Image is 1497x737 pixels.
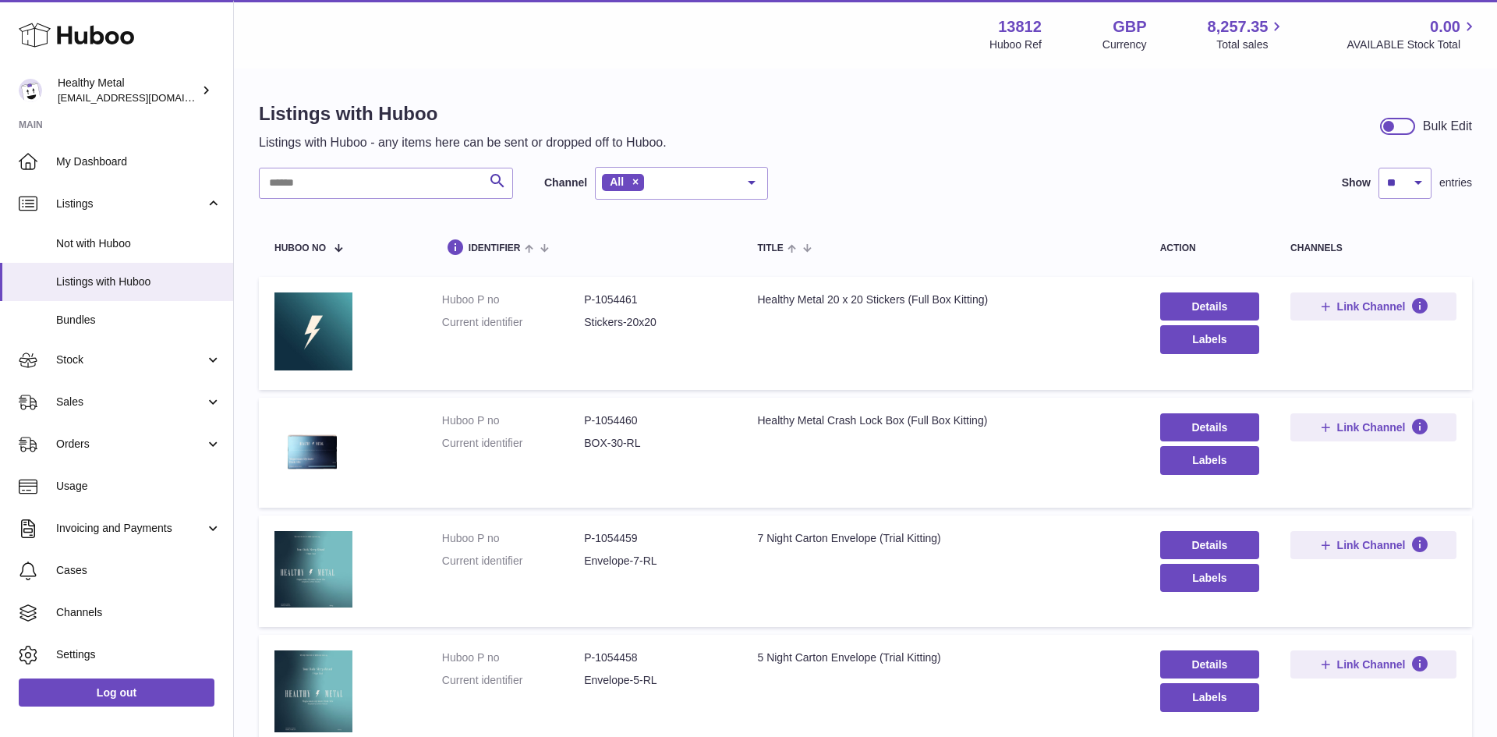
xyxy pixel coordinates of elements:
span: Link Channel [1337,420,1406,434]
a: Log out [19,679,214,707]
dd: P-1054460 [584,413,726,428]
span: [EMAIL_ADDRESS][DOMAIN_NAME] [58,91,229,104]
button: Labels [1160,564,1259,592]
span: Link Channel [1337,299,1406,314]
span: Cases [56,563,221,578]
img: 5 Night Carton Envelope (Trial Kitting) [274,650,352,732]
dd: BOX-30-RL [584,436,726,451]
span: Listings with Huboo [56,275,221,289]
span: Not with Huboo [56,236,221,251]
a: 0.00 AVAILABLE Stock Total [1347,16,1478,52]
span: 8,257.35 [1208,16,1269,37]
dd: P-1054458 [584,650,726,665]
span: Bundles [56,313,221,328]
span: Orders [56,437,205,452]
dt: Current identifier [442,436,584,451]
div: 7 Night Carton Envelope (Trial Kitting) [757,531,1128,546]
dt: Huboo P no [442,413,584,428]
strong: 13812 [998,16,1042,37]
span: Huboo no [274,243,326,253]
img: Healthy Metal 20 x 20 Stickers (Full Box Kitting) [274,292,352,370]
div: Bulk Edit [1423,118,1472,135]
dt: Huboo P no [442,650,584,665]
dt: Huboo P no [442,292,584,307]
span: Invoicing and Payments [56,521,205,536]
label: Show [1342,175,1371,190]
div: 5 Night Carton Envelope (Trial Kitting) [757,650,1128,665]
span: Channels [56,605,221,620]
button: Labels [1160,683,1259,711]
span: Link Channel [1337,657,1406,671]
span: Stock [56,353,205,367]
span: title [757,243,783,253]
div: Healthy Metal 20 x 20 Stickers (Full Box Kitting) [757,292,1128,307]
p: Listings with Huboo - any items here can be sent or dropped off to Huboo. [259,134,667,151]
a: 8,257.35 Total sales [1208,16,1286,52]
span: Total sales [1216,37,1286,52]
strong: GBP [1113,16,1146,37]
button: Link Channel [1290,413,1456,441]
button: Link Channel [1290,292,1456,321]
button: Labels [1160,446,1259,474]
label: Channel [544,175,587,190]
div: Healthy Metal Crash Lock Box (Full Box Kitting) [757,413,1128,428]
div: Healthy Metal [58,76,198,105]
div: Huboo Ref [989,37,1042,52]
img: 7 Night Carton Envelope (Trial Kitting) [274,531,352,608]
dt: Current identifier [442,673,584,688]
button: Link Channel [1290,531,1456,559]
a: Details [1160,292,1259,321]
dd: P-1054461 [584,292,726,307]
span: Link Channel [1337,538,1406,552]
dd: Envelope-7-RL [584,554,726,569]
span: identifier [469,243,521,253]
a: Details [1160,531,1259,559]
a: Details [1160,413,1259,441]
span: Listings [56,197,205,211]
span: Usage [56,479,221,494]
dd: Envelope-5-RL [584,673,726,688]
dt: Current identifier [442,315,584,330]
button: Labels [1160,325,1259,353]
span: Settings [56,647,221,662]
div: Currency [1102,37,1147,52]
dt: Huboo P no [442,531,584,546]
h1: Listings with Huboo [259,101,667,126]
span: AVAILABLE Stock Total [1347,37,1478,52]
img: internalAdmin-13812@internal.huboo.com [19,79,42,102]
span: My Dashboard [56,154,221,169]
dt: Current identifier [442,554,584,569]
span: Sales [56,395,205,409]
button: Link Channel [1290,650,1456,679]
dd: P-1054459 [584,531,726,546]
dd: Stickers-20x20 [584,315,726,330]
div: channels [1290,243,1456,253]
img: Healthy Metal Crash Lock Box (Full Box Kitting) [274,413,352,488]
span: 0.00 [1430,16,1460,37]
div: action [1160,243,1259,253]
span: All [610,175,624,188]
a: Details [1160,650,1259,679]
span: entries [1439,175,1472,190]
